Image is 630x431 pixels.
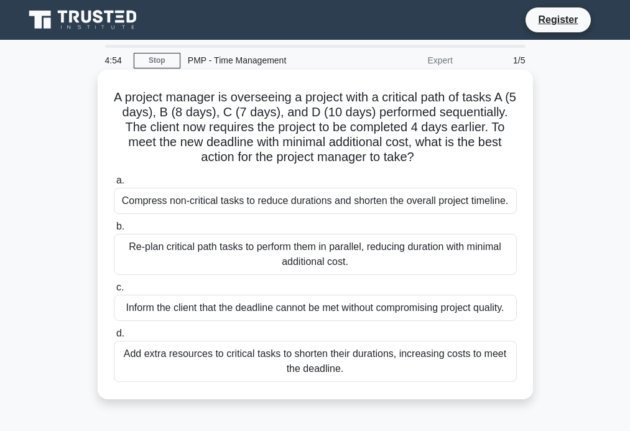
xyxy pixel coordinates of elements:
[116,328,124,338] span: d.
[113,90,518,165] h5: A project manager is overseeing a project with a critical path of tasks A (5 days), B (8 days), C...
[114,188,517,214] div: Compress non-critical tasks to reduce durations and shorten the overall project timeline.
[114,234,517,275] div: Re-plan critical path tasks to perform them in parallel, reducing duration with minimal additiona...
[114,341,517,382] div: Add extra resources to critical tasks to shorten their durations, increasing costs to meet the de...
[116,175,124,185] span: a.
[116,221,124,231] span: b.
[351,48,460,73] div: Expert
[116,282,124,292] span: c.
[460,48,533,73] div: 1/5
[98,48,134,73] div: 4:54
[530,12,585,27] a: Register
[180,48,351,73] div: PMP - Time Management
[134,53,180,68] a: Stop
[114,295,517,321] div: Inform the client that the deadline cannot be met without compromising project quality.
